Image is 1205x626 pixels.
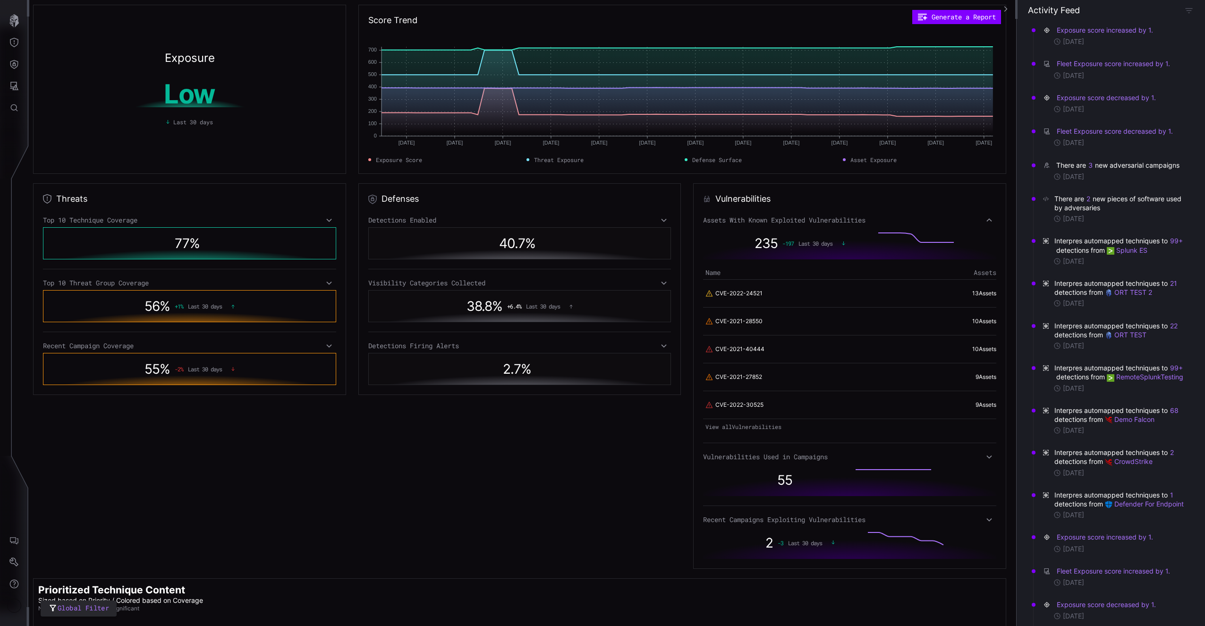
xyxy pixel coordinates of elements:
text: 100 [368,120,376,126]
img: Demo CrowdStrike Falcon [1105,416,1112,424]
h2: Vulnerabilities [715,193,771,205]
button: Exposure score decreased by 1. [1056,93,1156,103]
text: 500 [368,71,376,77]
text: [DATE] [783,140,799,146]
div: There are new pieces of software used by adversaries [1054,194,1184,212]
h2: Exposure [165,52,215,64]
span: Interpres automapped techniques to detections from [1054,279,1184,297]
p: Sized based on Priority / Colored based on Coverage [38,596,1001,605]
div: Top 10 Threat Group Coverage [43,279,336,287]
text: 700 [368,47,376,52]
span: Interpres automapped techniques to detections from [1054,321,1184,339]
div: Detections Enabled [368,216,671,224]
time: [DATE] [1063,384,1084,393]
span: 2 [765,535,773,551]
a: 9Assets [976,373,996,380]
button: Fleet Exposure score decreased by 1. [1056,127,1173,136]
button: 22 [1170,321,1178,331]
th: Assets [835,266,996,280]
span: Exposure Score [376,155,422,164]
span: Asset Exposure [850,155,897,164]
button: 21 [1170,279,1178,288]
span: 55 [777,472,792,488]
a: CVE-2022-24521 [715,289,763,298]
span: Last 30 days [188,366,222,372]
img: Splunk ES [1107,247,1114,255]
img: Test Source [1105,289,1112,297]
text: [DATE] [735,140,751,146]
time: [DATE] [1063,257,1084,266]
time: [DATE] [1063,469,1084,477]
a: CrowdStrike [1105,457,1153,465]
img: Microsoft Defender [1105,501,1112,508]
button: 99+ [1170,236,1183,246]
time: [DATE] [1063,299,1084,308]
div: There are new adversarial campaigns [1056,161,1181,170]
div: Recent Campaign Coverage [43,342,336,350]
div: Visibility Categories Collected [368,279,671,287]
span: Significant [111,605,139,612]
a: RemoteSplunkTesting [1107,373,1183,381]
span: 38.8 % [467,298,502,314]
span: -2 % [175,366,183,372]
span: Interpres automapped techniques to detections from [1054,363,1184,381]
text: [DATE] [494,140,511,146]
span: 40.7 % [499,235,535,251]
img: CrowdStrike Falcon [1105,459,1112,466]
div: Top 10 Technique Coverage [43,216,336,224]
a: ORT TEST [1105,331,1146,339]
span: Last 30 days [173,118,213,126]
span: Interpres automapped techniques to detections from [1054,490,1184,508]
time: [DATE] [1063,578,1084,587]
text: [DATE] [831,140,848,146]
text: 0 [373,133,376,138]
span: No Coverage [38,605,73,612]
button: Exposure score increased by 1. [1056,26,1154,35]
span: -3 [778,540,783,546]
text: 200 [368,108,376,114]
text: 600 [368,59,376,65]
a: CVE-2021-28550 [715,317,763,326]
time: [DATE] [1063,37,1084,46]
span: -197 [782,240,794,247]
img: Test Source [1105,332,1112,339]
div: Vulnerabilities Used in Campaigns [703,453,996,461]
span: Last 30 days [788,540,822,546]
text: [DATE] [543,140,559,146]
a: CVE-2021-27852 [715,373,762,381]
a: 13Assets [972,290,996,297]
h4: Activity Feed [1028,5,1080,16]
time: [DATE] [1063,214,1084,223]
span: Interpres automapped techniques to detections from [1054,448,1184,466]
a: CVE-2021-40444 [715,345,764,353]
button: 68 [1170,406,1179,415]
button: Exposure score increased by 1. [1056,532,1154,542]
h2: Threats [56,193,87,205]
time: [DATE] [1063,105,1084,113]
span: Interpres automapped techniques to detections from [1054,236,1184,254]
span: 77 % [175,235,200,251]
text: 300 [368,96,376,102]
h2: Score Trend [368,15,417,26]
time: [DATE] [1063,172,1084,181]
a: Splunk ES [1107,246,1147,254]
a: Defender For Endpoint [1105,500,1184,508]
span: + 1 % [175,303,183,309]
div: Recent Campaigns Exploiting Vulnerabilities [703,515,996,524]
button: 3 [1088,161,1093,170]
button: Global Filter [41,600,117,617]
h2: Defenses [382,193,419,205]
text: [DATE] [687,140,704,146]
div: Detections Firing Alerts [368,342,671,350]
th: Name [703,266,835,280]
time: [DATE] [1063,511,1084,519]
span: + 6.4 % [507,303,521,309]
button: 2 [1170,448,1174,457]
time: [DATE] [1063,545,1084,553]
a: 10Assets [972,317,996,325]
a: CVE-2022-30525 [715,401,764,409]
time: [DATE] [1063,71,1084,80]
time: [DATE] [1063,342,1084,350]
time: [DATE] [1063,612,1084,620]
span: 55 % [144,361,170,377]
